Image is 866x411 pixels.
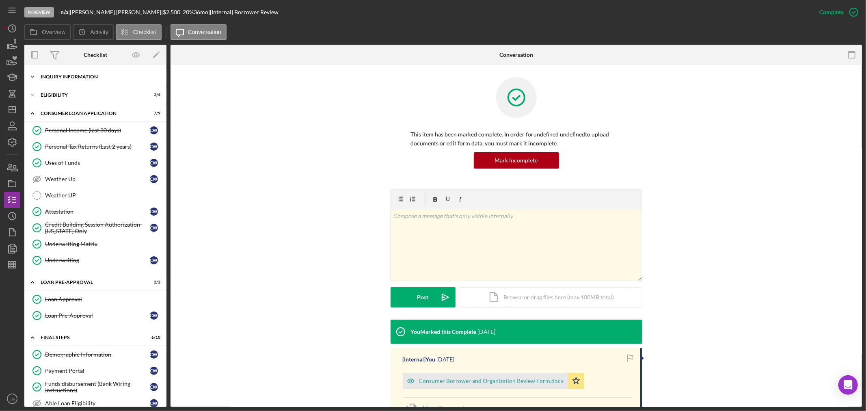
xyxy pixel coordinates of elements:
a: Credit Building Session Authorization- [US_STATE] OnlyCW [28,220,162,236]
div: Inquiry Information [41,74,156,79]
div: FINAL STEPS [41,335,140,340]
p: This item has been marked complete. In order for undefined undefined to upload documents or edit ... [411,130,622,148]
button: LG [4,391,20,407]
div: Loan Pre-Approval [41,280,140,285]
label: Conversation [188,29,222,35]
div: Underwriting [45,257,150,264]
div: 2 / 2 [146,280,160,285]
div: C W [150,311,158,320]
label: Overview [42,29,65,35]
div: | [60,9,70,15]
div: Consumer Borrower and Organization Review Form.docx [419,378,564,384]
div: Credit Building Session Authorization- [US_STATE] Only [45,221,150,234]
div: Complete [819,4,844,20]
div: Mark Incomplete [495,152,538,169]
div: Weather Up [45,176,150,182]
div: C W [150,367,158,375]
time: 2025-09-12 20:58 [478,329,496,335]
button: Overview [24,24,71,40]
a: Uses of FundsCW [28,155,162,171]
b: n/a [60,9,68,15]
div: Open Intercom Messenger [838,375,858,395]
div: Underwriting Matrix [45,241,162,247]
div: C W [150,159,158,167]
div: Checklist [84,52,107,58]
div: Loan Approval [45,296,162,303]
div: 3 / 4 [146,93,160,97]
div: C W [150,175,158,183]
button: Mark Incomplete [474,152,559,169]
div: Personal Tax Returns (Last 2 years) [45,143,150,150]
a: Loan Pre-ApprovalCW [28,307,162,324]
div: C W [150,399,158,407]
text: LG [10,397,15,401]
button: Activity [73,24,113,40]
a: Demographic InformationCW [28,346,162,363]
div: Post [417,287,429,307]
div: Weather UP [45,192,162,199]
div: 7 / 9 [146,111,160,116]
a: Weather UP [28,187,162,203]
a: Personal Income (last 30 days)CW [28,122,162,138]
a: AttestationCW [28,203,162,220]
label: Checklist [133,29,156,35]
div: | [Internal] Borrower Review [208,9,279,15]
a: Underwriting Matrix [28,236,162,252]
div: 6 / 10 [146,335,160,340]
span: $2,500 [163,9,180,15]
div: C W [150,383,158,391]
div: C W [150,126,158,134]
div: Conversation [499,52,533,58]
a: Funds disbursement (Bank Wiring Instructions)CW [28,379,162,395]
a: Personal Tax Returns (Last 2 years)CW [28,138,162,155]
div: Consumer Loan Application [41,111,140,116]
label: Activity [90,29,108,35]
button: Post [391,287,456,307]
a: Weather UpCW [28,171,162,187]
button: Conversation [171,24,227,40]
span: Move Documents [423,404,468,411]
div: C W [150,143,158,151]
div: In Review [24,7,54,17]
div: Demographic Information [45,351,150,358]
a: Payment PortalCW [28,363,162,379]
button: Checklist [116,24,162,40]
div: Attestation [45,208,150,215]
button: Consumer Borrower and Organization Review Form.docx [403,373,584,389]
div: Uses of Funds [45,160,150,166]
div: You Marked this Complete [411,329,477,335]
div: Funds disbursement (Bank Wiring Instructions) [45,381,150,394]
button: Complete [811,4,862,20]
div: [Internal] You [403,356,436,363]
div: Payment Portal [45,368,150,374]
div: C W [150,208,158,216]
div: Eligibility [41,93,140,97]
div: C W [150,256,158,264]
div: Loan Pre-Approval [45,312,150,319]
a: Loan Approval [28,291,162,307]
div: 20 % [183,9,194,15]
div: C W [150,224,158,232]
div: Able Loan Eligibility [45,400,150,407]
div: [PERSON_NAME] [PERSON_NAME] | [70,9,163,15]
div: C W [150,350,158,359]
time: 2025-09-12 14:30 [437,356,455,363]
div: Personal Income (last 30 days) [45,127,150,134]
a: UnderwritingCW [28,252,162,268]
div: 36 mo [194,9,208,15]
